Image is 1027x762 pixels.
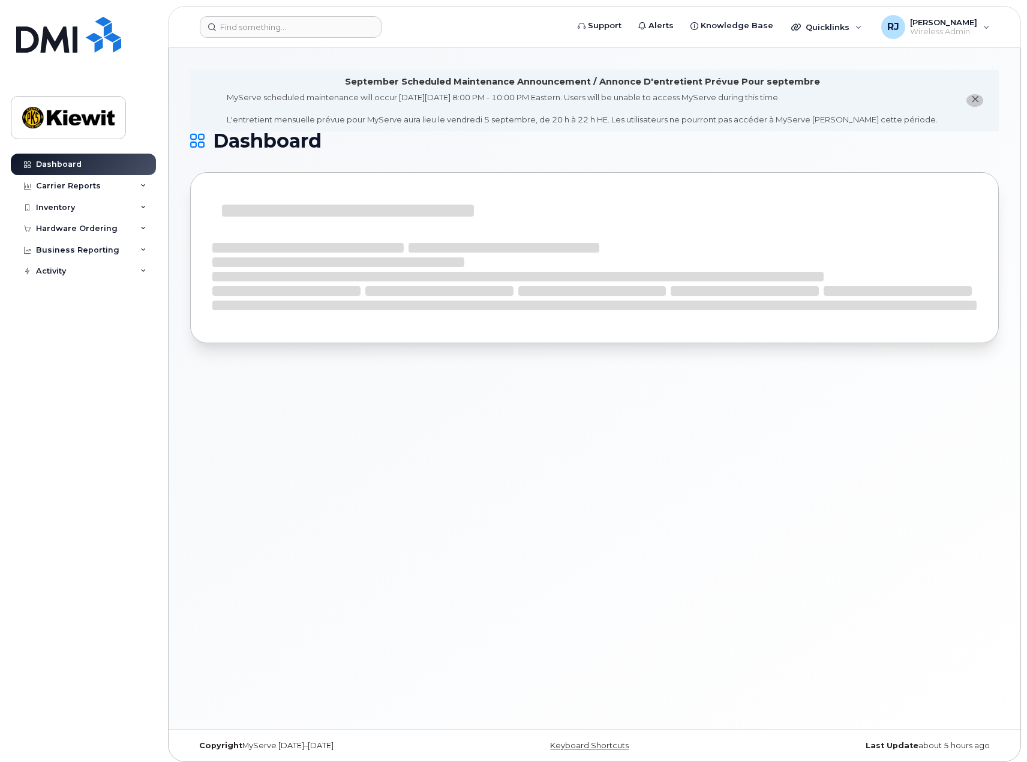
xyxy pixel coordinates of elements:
[227,92,938,125] div: MyServe scheduled maintenance will occur [DATE][DATE] 8:00 PM - 10:00 PM Eastern. Users will be u...
[213,132,322,150] span: Dashboard
[199,741,242,750] strong: Copyright
[866,741,918,750] strong: Last Update
[729,741,999,751] div: about 5 hours ago
[550,741,629,750] a: Keyboard Shortcuts
[345,76,820,88] div: September Scheduled Maintenance Announcement / Annonce D'entretient Prévue Pour septembre
[190,741,460,751] div: MyServe [DATE]–[DATE]
[966,94,983,107] button: close notification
